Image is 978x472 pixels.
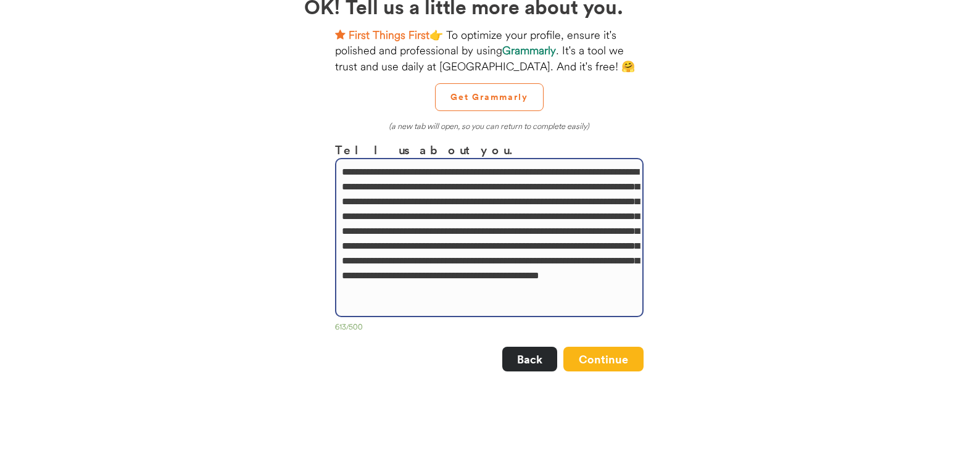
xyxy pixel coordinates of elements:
h3: Tell us about you. [335,141,644,159]
button: Continue [563,347,644,371]
strong: First Things First [349,28,429,42]
em: (a new tab will open, so you can return to complete easily) [389,121,589,131]
div: 👉 To optimize your profile, ensure it's polished and professional by using . It's a tool we trust... [335,27,644,74]
div: 613/500 [335,322,644,334]
strong: Grammarly [502,43,556,57]
button: Back [502,347,557,371]
button: Get Grammarly [435,83,544,111]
